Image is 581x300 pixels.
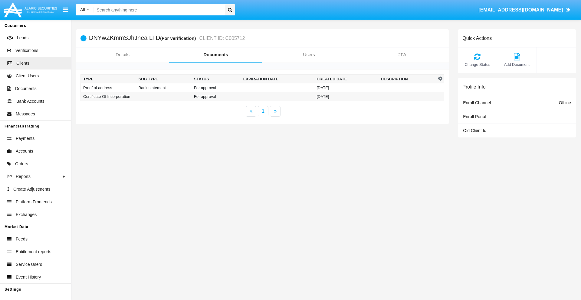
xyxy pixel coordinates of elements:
th: Status [192,75,241,84]
h6: Profile Info [462,84,485,90]
span: Exchanges [16,211,37,218]
span: Event History [16,274,41,280]
td: Certificate Of Incorporation [81,92,136,101]
span: Accounts [16,148,33,154]
a: [EMAIL_ADDRESS][DOMAIN_NAME] [476,2,573,18]
th: Created Date [314,75,378,84]
span: Leads [17,35,28,41]
span: Client Users [16,73,39,79]
span: Reports [16,173,31,180]
a: Users [262,47,356,62]
small: CLIENT ID: C005712 [198,36,245,41]
a: All [76,7,94,13]
span: Platform Frontends [16,199,52,205]
h5: DNYwZKmmSJhJnea LTD [89,35,245,42]
td: [DATE] [314,92,378,101]
td: [DATE] [314,83,378,92]
span: Bank Accounts [16,98,44,105]
span: Orders [15,161,28,167]
span: Verifications [15,47,38,54]
span: Create Adjustments [13,186,50,192]
th: Expiration date [241,75,314,84]
td: For approval [192,92,241,101]
span: Feeds [16,236,28,242]
th: Sub Type [136,75,192,84]
a: Documents [169,47,262,62]
a: 2FA [356,47,449,62]
span: Enroll Channel [463,100,491,105]
span: Enroll Portal [463,114,486,119]
span: All [80,7,85,12]
span: Messages [16,111,35,117]
th: Type [81,75,136,84]
span: Change Status [461,62,494,67]
td: Proof of address [81,83,136,92]
h6: Quick Actions [462,35,492,41]
input: Search [94,4,223,15]
nav: paginator [76,106,449,117]
span: Offline [559,100,571,105]
td: Bank statement [136,83,192,92]
span: Add Document [500,62,533,67]
span: Payments [16,135,34,142]
span: Clients [16,60,29,66]
img: Logo image [3,1,58,19]
a: Details [76,47,169,62]
span: [EMAIL_ADDRESS][DOMAIN_NAME] [478,7,563,12]
span: Documents [15,85,37,92]
div: (For verification) [160,35,198,42]
th: Description [379,75,437,84]
span: Service Users [16,261,42,268]
span: Old Client Id [463,128,486,133]
td: For approval [192,83,241,92]
span: Entitlement reports [16,249,51,255]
